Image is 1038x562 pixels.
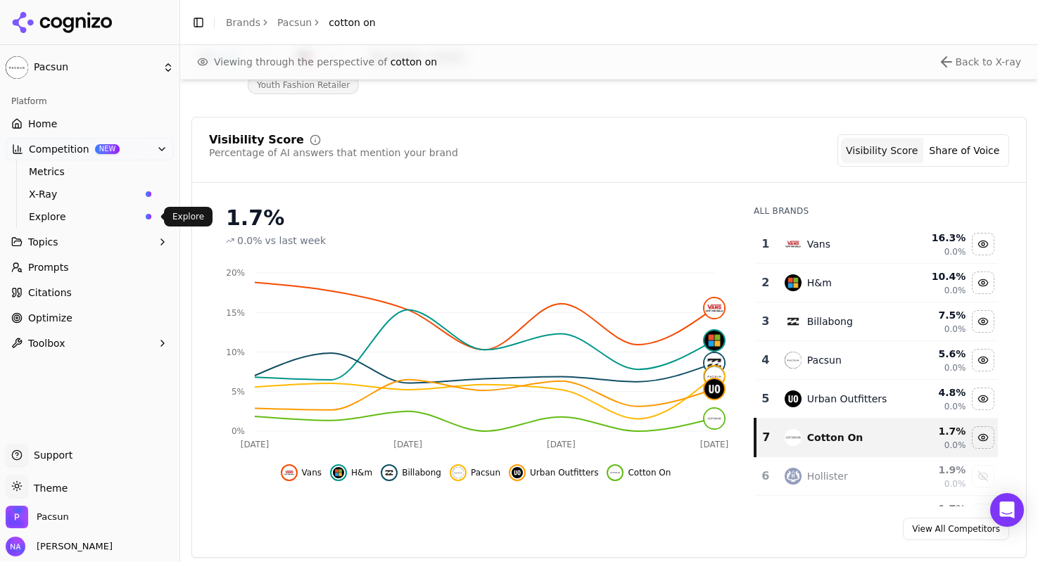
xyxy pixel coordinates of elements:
tr: 1vansVans16.3%0.0%Hide vans data [755,225,998,264]
span: cotton on [329,15,376,30]
span: Competition [29,142,89,156]
button: Topics [6,231,174,253]
span: Home [28,117,57,131]
div: 4.8 % [904,385,966,400]
span: Vans [302,467,322,478]
a: Metrics [23,162,157,181]
a: Prompts [6,256,174,279]
div: 1 [761,236,771,253]
button: Hide cotton on data [607,464,671,481]
img: urban outfitters [512,467,523,478]
button: Toolbox [6,332,174,355]
img: vans [785,236,802,253]
img: pacsun [704,366,724,386]
tspan: [DATE] [241,440,270,449]
div: 5.6 % [904,347,966,361]
span: 0.0% [944,478,966,490]
img: pacsun [785,352,802,369]
img: vans [284,467,295,478]
span: Pacsun [471,467,500,478]
nav: breadcrumb [226,15,376,30]
span: 0.0% [944,285,966,296]
button: Open user button [6,537,113,556]
div: Vans [807,237,830,251]
div: 10.4 % [904,269,966,283]
span: Metrics [29,165,151,179]
div: Billabong [807,314,853,328]
img: hollister [785,468,802,485]
div: 6 [761,468,771,485]
a: Optimize [6,307,174,329]
span: vs last week [265,234,327,248]
span: Toolbox [28,336,65,350]
tspan: 15% [226,308,245,318]
button: Hide urban outfitters data [509,464,598,481]
div: 4 [761,352,771,369]
span: 0.0% [944,440,966,451]
a: Brands [226,17,260,28]
button: Show zumiez data [972,504,994,526]
img: billabong [785,313,802,330]
img: Nico Arce [6,537,25,556]
div: 7 [762,429,771,446]
div: H&m [807,276,832,290]
span: Urban Outfitters [530,467,598,478]
button: Hide billabong data [972,310,994,333]
div: Percentage of AI answers that mention your brand [209,146,458,160]
span: [PERSON_NAME] [31,540,113,553]
tr: 3billabongBillabong7.5%0.0%Hide billabong data [755,302,998,341]
span: Cotton On [628,467,671,478]
tspan: [DATE] [547,440,576,449]
tr: 2h&mH&m10.4%0.0%Hide h&m data [755,264,998,302]
span: Support [28,448,72,462]
img: h&m [333,467,344,478]
img: cotton on [785,429,802,446]
div: 16.3 % [904,231,966,245]
tspan: [DATE] [393,440,422,449]
a: Home [6,113,174,135]
a: Explore [23,207,157,226]
div: Open Intercom Messenger [990,493,1024,527]
tspan: 0% [232,426,245,436]
button: Share of Voice [923,138,1006,163]
img: Pacsun [6,56,28,79]
img: cotton on [609,467,621,478]
div: Cotton On [807,430,863,445]
span: Explore [29,210,140,224]
span: Theme [28,483,68,494]
div: Platform [6,90,174,113]
div: Hollister [807,469,848,483]
tr: 7cotton onCotton On1.7%0.0%Hide cotton on data [755,419,998,457]
p: Explore [172,211,204,222]
button: Hide pacsun data [972,349,994,371]
tspan: 20% [226,268,245,278]
img: Pacsun [6,506,28,528]
span: H&m [351,467,372,478]
span: NEW [95,144,120,154]
a: X-Ray [23,184,157,204]
span: Pacsun [37,511,69,523]
a: View All Competitors [903,518,1009,540]
img: urban outfitters [785,390,802,407]
button: Show hollister data [972,465,994,487]
div: 1.7 % [226,205,726,231]
div: 1.7 % [904,502,966,516]
tr: 4pacsunPacsun5.6%0.0%Hide pacsun data [755,341,998,380]
tspan: [DATE] [700,440,729,449]
button: Hide vans data [281,464,322,481]
tr: 1.7%Show zumiez data [755,496,998,535]
div: 1.7 % [904,424,966,438]
span: 0.0% [944,362,966,373]
button: Hide cotton on data [972,426,994,449]
a: Citations [6,281,174,304]
a: Pacsun [277,15,312,30]
div: 2 [761,274,771,291]
button: Hide h&m data [972,272,994,294]
img: pacsun [452,467,464,478]
span: cotton on [391,56,438,68]
button: CompetitionNEW [6,138,174,160]
img: billabong [384,467,395,478]
div: Visibility Score [209,134,304,146]
div: Urban Outfitters [807,392,887,406]
button: Hide pacsun data [450,464,500,481]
